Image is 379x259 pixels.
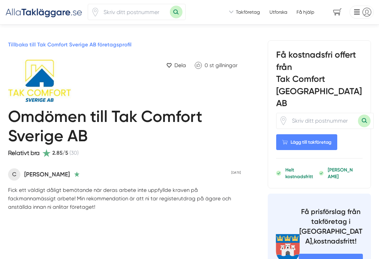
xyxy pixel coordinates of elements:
span: C [8,168,20,181]
p: [DATE] [231,170,241,175]
h1: Omdömen till Tak Comfort Sverige AB [8,107,241,148]
a: Tillbaka till Tak Comfort Sverige AB företagsprofil [8,41,132,48]
: Lägg till takföretag [276,134,337,150]
h3: Få kostnadsfri offert från Tak Comfort [GEOGRAPHIC_DATA] AB [276,49,363,113]
a: Klicka för att gilla Tak Comfort Sverige AB [191,60,241,71]
button: Sök med postnummer [170,6,182,18]
span: 2.85/5 [52,149,68,157]
p: Helt kostnadsfritt [285,167,315,180]
span: Klicka för att använda din position. [279,116,288,125]
span: navigation-cart [328,6,347,18]
span: Klicka för att använda din position. [91,8,100,17]
span: st gillningar [210,62,238,69]
input: Skriv ditt postnummer [288,113,358,129]
svg: Pin / Karta [279,116,288,125]
span: Dela [174,61,186,70]
button: Sök med postnummer [358,115,371,127]
p: [PERSON_NAME] [24,170,70,179]
p: Fick ett väldigt dåligt bemötande när deras arbete inte uppfyllde kraven på fackmannamässigt arbe... [8,186,241,211]
input: Skriv ditt postnummer [100,4,170,20]
span: Relativt bra [8,149,40,156]
a: Utforska [270,9,287,15]
span: (30) [69,149,79,157]
p: [PERSON_NAME] [328,167,354,180]
svg: Pin / Karta [91,8,100,17]
span: 0 [205,62,208,69]
span: Få hjälp [297,9,314,15]
span: Takföretag [236,9,260,15]
img: Alla Takläggare [5,6,82,18]
h4: Få prisförslag från takföretag i [GEOGRAPHIC_DATA], kostnadsfritt! [299,207,363,248]
img: Logotyp Tak Comfort Sverige AB [8,60,85,102]
a: Dela [164,60,189,71]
